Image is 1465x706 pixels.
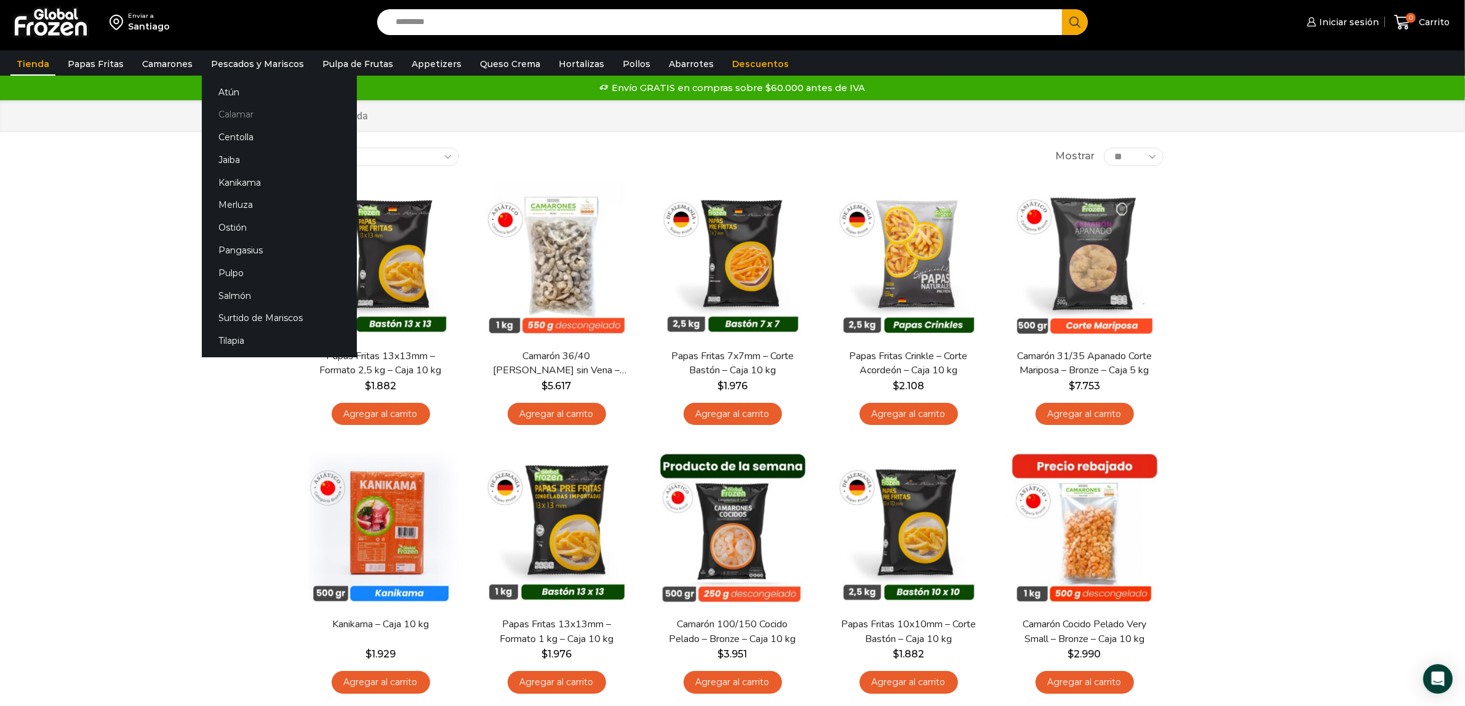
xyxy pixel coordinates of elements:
[202,171,357,194] a: Kanikama
[718,648,724,660] span: $
[1068,648,1074,660] span: $
[202,216,357,239] a: Ostión
[202,194,357,216] a: Merluza
[1423,664,1453,694] div: Open Intercom Messenger
[837,349,979,378] a: Papas Fritas Crinkle – Corte Acordeón – Caja 10 kg
[1036,403,1134,426] a: Agregar al carrito: “Camarón 31/35 Apanado Corte Mariposa - Bronze - Caja 5 kg”
[202,307,357,330] a: Surtido de Mariscos
[205,52,310,76] a: Pescados y Mariscos
[1416,16,1450,28] span: Carrito
[10,52,55,76] a: Tienda
[508,671,606,694] a: Agregar al carrito: “Papas Fritas 13x13mm - Formato 1 kg - Caja 10 kg”
[718,648,748,660] bdi: 3.951
[684,403,782,426] a: Agregar al carrito: “Papas Fritas 7x7mm - Corte Bastón - Caja 10 kg”
[365,648,372,660] span: $
[837,617,979,646] a: Papas Fritas 10x10mm – Corte Bastón – Caja 10 kg
[365,380,371,392] span: $
[893,648,924,660] bdi: 1.882
[1068,648,1101,660] bdi: 2.990
[617,52,657,76] a: Pollos
[332,403,430,426] a: Agregar al carrito: “Papas Fritas 13x13mm - Formato 2,5 kg - Caja 10 kg”
[128,20,170,33] div: Santiago
[332,671,430,694] a: Agregar al carrito: “Kanikama – Caja 10 kg”
[1062,9,1088,35] button: Search button
[202,149,357,172] a: Jaiba
[860,671,958,694] a: Agregar al carrito: “Papas Fritas 10x10mm - Corte Bastón - Caja 10 kg”
[309,349,451,378] a: Papas Fritas 13x13mm – Formato 2,5 kg – Caja 10 kg
[405,52,468,76] a: Appetizers
[202,239,357,262] a: Pangasius
[717,380,724,392] span: $
[541,648,572,660] bdi: 1.976
[717,380,748,392] bdi: 1.976
[1391,8,1453,37] a: 0 Carrito
[893,380,899,392] span: $
[661,349,803,378] a: Papas Fritas 7x7mm – Corte Bastón – Caja 10 kg
[1055,149,1095,164] span: Mostrar
[365,648,396,660] bdi: 1.929
[302,148,459,166] select: Pedido de la tienda
[128,12,170,20] div: Enviar a
[893,648,899,660] span: $
[365,380,396,392] bdi: 1.882
[1013,617,1155,646] a: Camarón Cocido Pelado Very Small – Bronze – Caja 10 kg
[1069,380,1075,392] span: $
[202,284,357,307] a: Salmón
[1406,13,1416,23] span: 0
[110,12,128,33] img: address-field-icon.svg
[202,126,357,149] a: Centolla
[553,52,610,76] a: Hortalizas
[663,52,720,76] a: Abarrotes
[1069,380,1100,392] bdi: 7.753
[485,617,627,646] a: Papas Fritas 13x13mm – Formato 1 kg – Caja 10 kg
[860,403,958,426] a: Agregar al carrito: “Papas Fritas Crinkle - Corte Acordeón - Caja 10 kg”
[485,349,627,378] a: Camarón 36/40 [PERSON_NAME] sin Vena – Bronze – Caja 10 kg
[542,380,548,392] span: $
[309,617,451,632] a: Kanikama – Caja 10 kg
[316,52,399,76] a: Pulpa de Frutas
[202,81,357,103] a: Atún
[62,52,130,76] a: Papas Fritas
[684,671,782,694] a: Agregar al carrito: “Camarón 100/150 Cocido Pelado - Bronze - Caja 10 kg”
[893,380,924,392] bdi: 2.108
[202,103,357,126] a: Calamar
[136,52,199,76] a: Camarones
[541,648,548,660] span: $
[661,617,803,646] a: Camarón 100/150 Cocido Pelado – Bronze – Caja 10 kg
[1013,349,1155,378] a: Camarón 31/35 Apanado Corte Mariposa – Bronze – Caja 5 kg
[1304,10,1379,34] a: Iniciar sesión
[474,52,546,76] a: Queso Crema
[1316,16,1379,28] span: Iniciar sesión
[202,261,357,284] a: Pulpo
[726,52,795,76] a: Descuentos
[542,380,572,392] bdi: 5.617
[1036,671,1134,694] a: Agregar al carrito: “Camarón Cocido Pelado Very Small - Bronze - Caja 10 kg”
[202,330,357,352] a: Tilapia
[508,403,606,426] a: Agregar al carrito: “Camarón 36/40 Crudo Pelado sin Vena - Bronze - Caja 10 kg”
